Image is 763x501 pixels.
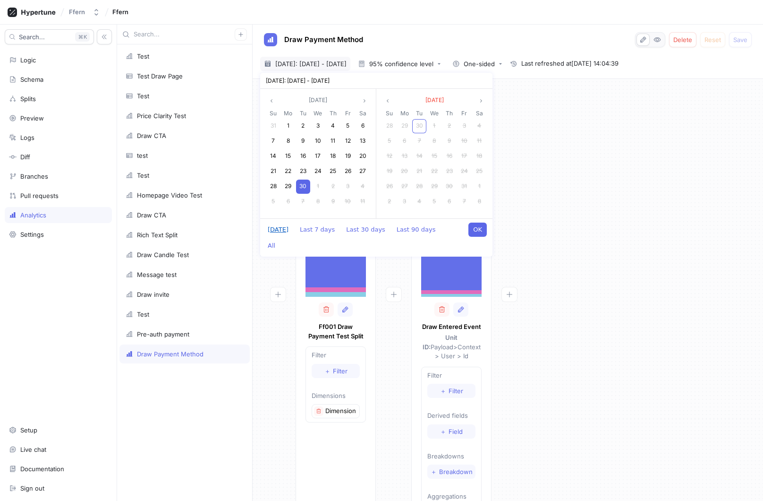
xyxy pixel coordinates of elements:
span: 18 [330,152,336,159]
button: One-sided [449,57,506,71]
div: 11 Oct 2025 [472,134,487,149]
div: 11 [326,134,340,148]
div: 31 Aug 2025 [266,119,281,134]
div: 4 [472,119,486,133]
span: 6 [361,122,365,129]
div: 01 Sep 2025 [281,119,296,134]
div: 01 Nov 2025 [472,179,487,194]
div: 1 [427,119,441,133]
div: 22 [427,164,441,179]
span: 7 [271,137,275,144]
button: ＋Filter [427,384,475,398]
div: 21 [412,164,426,179]
div: 23 [442,164,457,179]
div: 04 Oct 2025 [472,119,487,134]
button: [DATE] [422,95,448,106]
div: 08 Oct 2025 [311,194,326,209]
span: 24 [461,167,468,174]
div: 04 Oct 2025 [355,179,370,194]
span: 5 [388,137,391,144]
button: ＋Breakdown [427,465,475,479]
div: 31 [457,180,471,194]
span: 20 [359,152,366,159]
span: 15 [432,152,437,159]
span: Breakdown [439,469,473,475]
div: 09 Sep 2025 [296,134,311,149]
div: 24 [311,164,325,179]
div: 29 Oct 2025 [427,179,442,194]
div: 19 Sep 2025 [340,149,356,164]
svg: angle right [478,98,484,104]
div: 25 [472,164,486,179]
span: 8 [432,137,436,144]
div: 10 Oct 2025 [340,194,356,209]
span: 11 [477,137,482,144]
span: Reset [704,37,721,43]
span: ＋ [324,368,331,374]
div: 15 Sep 2025 [281,149,296,164]
div: 10 [341,195,355,209]
div: 28 Oct 2025 [412,179,427,194]
span: 28 [386,122,393,129]
div: 10 [457,134,471,148]
span: 31 [271,122,276,129]
input: Search... [134,30,235,39]
div: 24 [457,164,471,179]
div: 5 [266,195,280,209]
span: 8 [287,137,290,144]
div: 20 Oct 2025 [397,164,412,179]
span: 15 [285,152,291,159]
div: 26 [382,180,397,194]
a: Documentation [5,461,112,477]
button: Search...K [5,29,94,44]
span: 19 [387,167,392,174]
span: 26 [345,167,351,174]
span: Filter [449,388,463,394]
div: 16 [442,149,457,164]
div: 12 [341,134,355,148]
span: 4 [477,122,481,129]
div: 21 Oct 2025 [412,164,427,179]
span: 30 [299,182,306,190]
svg: angle left [269,98,274,104]
div: One-sided [464,61,495,67]
div: 7 [457,195,471,209]
div: 20 [398,164,412,179]
div: 11 [356,195,370,209]
div: 5 [382,134,397,148]
div: 3 [341,180,355,194]
span: 5 [346,122,349,129]
div: 7 [266,134,280,148]
div: 30 Sep 2025 [412,119,427,134]
div: 6 [281,195,295,209]
div: 15 [427,149,441,164]
button: angle right [359,95,370,106]
div: 10 [311,134,325,148]
div: 10 Sep 2025 [311,134,326,149]
div: 18 [472,149,486,164]
span: 25 [476,167,483,174]
div: 21 [266,164,280,179]
span: 2 [331,182,335,190]
div: 7 [296,195,310,209]
span: Filter [333,368,348,374]
div: 25 Oct 2025 [472,164,487,179]
div: 17 [457,149,471,164]
span: Save [733,37,747,43]
div: 3 [311,119,325,133]
div: 07 Sep 2025 [266,134,281,149]
button: ＋Filter [312,364,360,378]
div: 1 [472,180,486,194]
div: 30 Sep 2025 [296,179,311,194]
div: 29 Sep 2025 [281,179,296,194]
div: Documentation [20,465,64,473]
div: 11 [472,134,486,148]
div: 29 [398,119,412,133]
button: Ffern [65,4,104,20]
div: 07 Oct 2025 [296,194,311,209]
div: 04 Sep 2025 [325,119,340,134]
span: 19 [345,152,351,159]
div: 13 [356,134,370,148]
div: 30 [442,180,457,194]
div: 2 [326,180,340,194]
